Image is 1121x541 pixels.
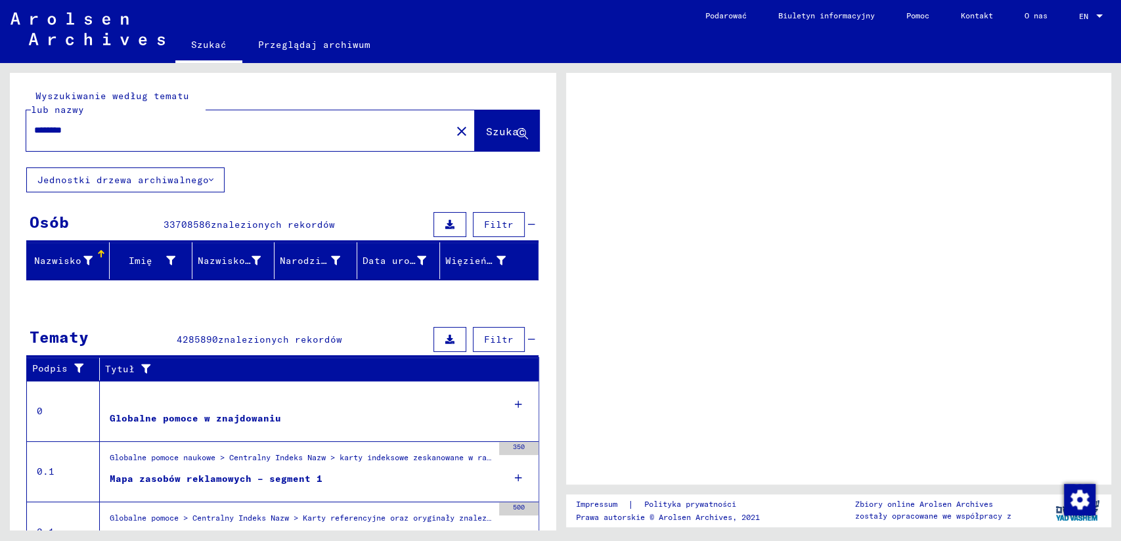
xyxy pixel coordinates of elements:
span: Filtr [484,219,514,230]
font: Data urodzenia [363,255,445,267]
font: | [628,498,634,511]
button: Jasny [449,118,475,144]
a: Przeglądaj archiwum [242,29,386,60]
span: 4285890 [177,334,218,345]
mat-header-cell: Geburtsname [192,242,275,279]
td: 0.1 [27,441,100,502]
p: zostały opracowane we współpracy z [855,510,1011,522]
button: Jednostki drzewa archiwalnego [26,167,225,192]
font: Więzień # [445,255,498,267]
div: Globalne pomoce > Centralny Indeks Nazw > Karty referencyjne oraz oryginały znalezione i wyodrębn... [110,512,493,530]
span: EN [1079,12,1093,21]
mat-header-cell: Prisoner # [440,242,538,279]
div: Tytuł [105,358,526,379]
span: 33708586 [164,219,211,230]
span: Filtr [484,334,514,345]
div: Osób [30,210,69,234]
td: 0 [27,381,100,441]
p: Prawa autorskie © Arolsen Archives, 2021 [576,511,760,523]
mat-header-cell: Geburtsdatum [357,242,440,279]
div: Globalne pomoce naukowe > Centralny Indeks Nazw > karty indeksowe zeskanowane w ramach sekwencyjn... [110,452,493,470]
button: Szukać [475,110,539,151]
img: Arolsen_neg.svg [11,12,165,45]
div: Nazwisko [32,250,109,271]
font: Nazwisko [34,255,81,267]
div: Więzień # [445,250,522,271]
div: Data urodzenia [363,250,443,271]
img: Zmienianie zgody [1064,484,1095,515]
p: Zbiory online Arolsen Archives [855,498,1011,510]
div: 350 [499,442,539,455]
div: Mapa zasobów reklamowych – segment 1 [110,472,322,486]
span: znalezionych rekordów [211,219,335,230]
div: Podpis [32,358,102,379]
font: Podpis [32,362,68,376]
mat-icon: close [454,123,470,139]
a: Impressum [576,498,628,511]
div: Zmienianie zgody [1063,483,1095,515]
a: Szukać [175,29,242,63]
button: Filtr [473,212,525,237]
mat-label: Wyszukiwanie według tematu lub nazwy [31,90,189,116]
img: yv_logo.png [1053,494,1102,527]
mat-header-cell: Vorname [110,242,192,279]
mat-header-cell: Geburt‏ [275,242,357,279]
button: Filtr [473,327,525,352]
a: Polityka prywatności [634,498,752,511]
div: Tematy [30,325,89,349]
font: Jednostki drzewa archiwalnego [37,174,209,186]
font: Tytuł [105,362,135,376]
div: Nazwisko panieńskie [198,250,278,271]
div: Globalne pomoce w znajdowaniu [110,412,281,425]
div: Narodziny [280,250,357,271]
mat-header-cell: Nachname [27,242,110,279]
div: 500 [499,502,539,515]
span: Szukać [486,125,525,138]
div: Imię [115,250,192,271]
font: Imię [129,255,152,267]
font: Nazwisko panieńskie [198,255,310,267]
font: Narodziny [280,255,333,267]
span: znalezionych rekordów [218,334,342,345]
